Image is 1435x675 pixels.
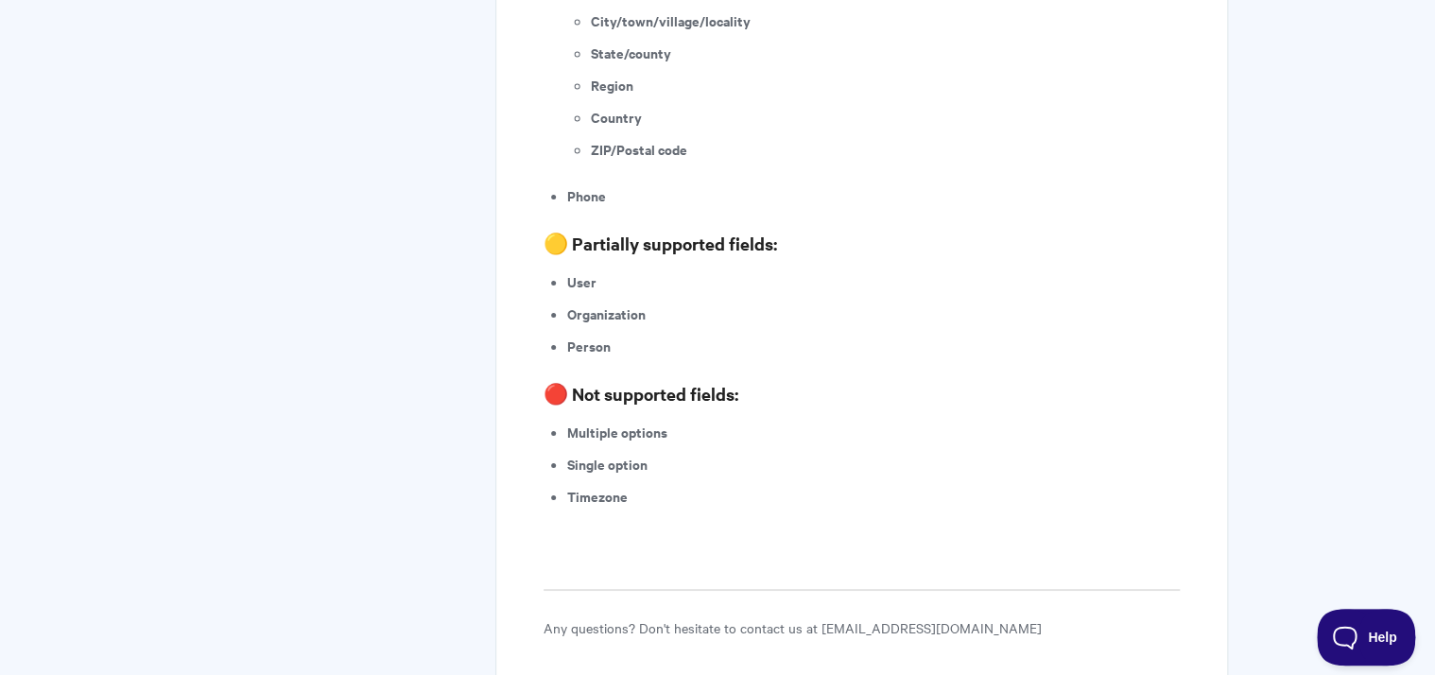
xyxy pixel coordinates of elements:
[567,336,611,355] strong: Person
[544,232,777,255] strong: 🟡 Partially supported fields:
[544,382,738,406] strong: 🔴 Not supported fields:
[567,271,596,291] strong: User
[591,10,751,30] strong: City/town/village/locality
[567,303,646,323] strong: Organization
[567,422,667,441] strong: Multiple options
[591,107,642,127] strong: Country
[591,75,633,95] strong: Region
[591,139,687,159] strong: ZIP/Postal code
[567,185,606,205] strong: Phone
[1317,609,1416,666] iframe: Toggle Customer Support
[567,454,648,474] strong: Single option
[591,43,671,62] strong: State/county
[544,616,1180,639] p: Any questions? Don't hesitate to contact us at [EMAIL_ADDRESS][DOMAIN_NAME]
[567,486,628,506] strong: Timezone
